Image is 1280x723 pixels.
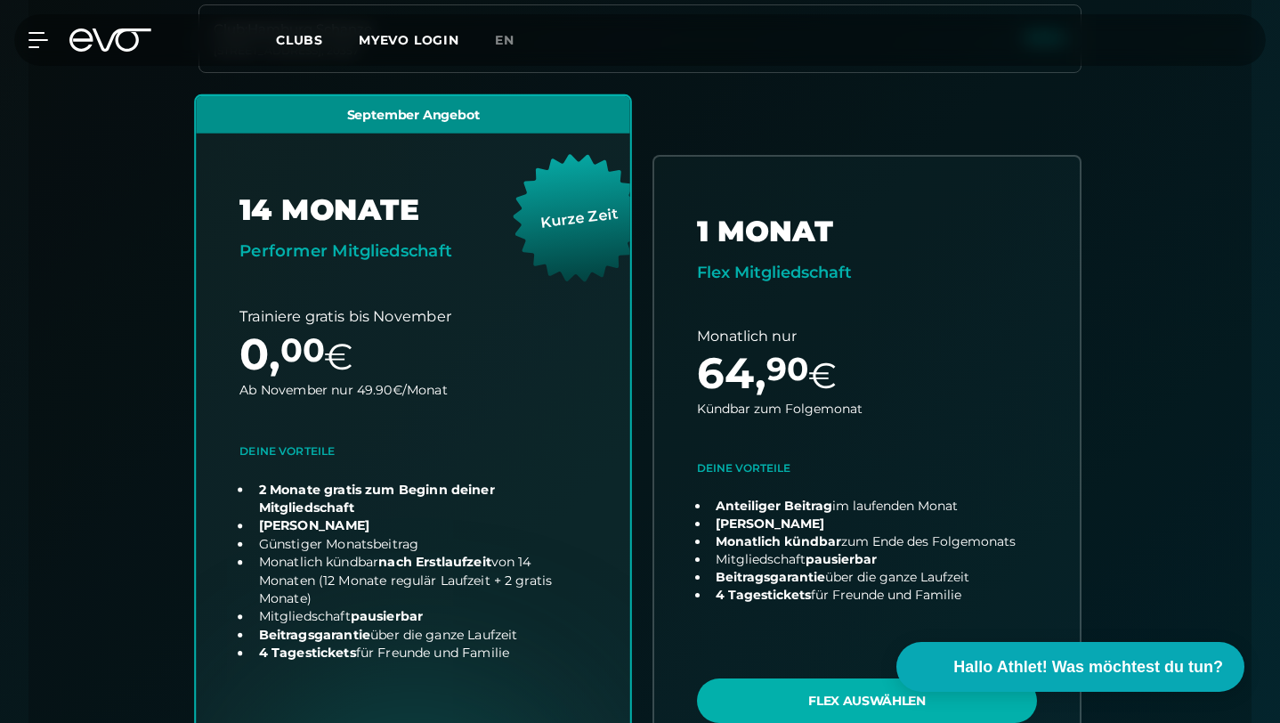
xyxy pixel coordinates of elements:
span: en [495,32,514,48]
button: Hallo Athlet! Was möchtest du tun? [896,642,1244,692]
a: MYEVO LOGIN [359,32,459,48]
span: Hallo Athlet! Was möchtest du tun? [953,655,1223,679]
a: Clubs [276,31,359,48]
a: en [495,30,536,51]
span: Clubs [276,32,323,48]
